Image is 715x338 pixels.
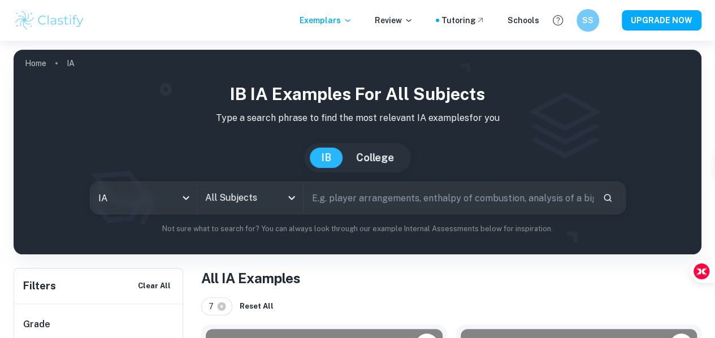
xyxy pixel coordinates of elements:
[237,298,276,315] button: Reset All
[441,14,485,27] a: Tutoring
[548,11,567,30] button: Help and Feedback
[201,268,701,288] h1: All IA Examples
[23,278,56,294] h6: Filters
[304,182,593,214] input: E.g. player arrangements, enthalpy of combustion, analysis of a big city...
[577,9,599,32] button: SS
[345,148,405,168] button: College
[300,14,352,27] p: Exemplars
[90,182,197,214] div: IA
[23,223,692,235] p: Not sure what to search for? You can always look through our example Internal Assessments below f...
[284,190,300,206] button: Open
[135,278,174,294] button: Clear All
[201,297,232,315] div: 7
[25,55,46,71] a: Home
[598,188,617,207] button: Search
[23,81,692,107] h1: IB IA examples for all subjects
[622,10,701,31] button: UPGRADE NOW
[375,14,413,27] p: Review
[14,9,85,32] img: Clastify logo
[209,300,219,313] span: 7
[67,57,75,70] p: IA
[310,148,343,168] button: IB
[14,50,701,254] img: profile cover
[23,318,175,331] h6: Grade
[23,111,692,125] p: Type a search phrase to find the most relevant IA examples for you
[508,14,539,27] a: Schools
[582,14,595,27] h6: SS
